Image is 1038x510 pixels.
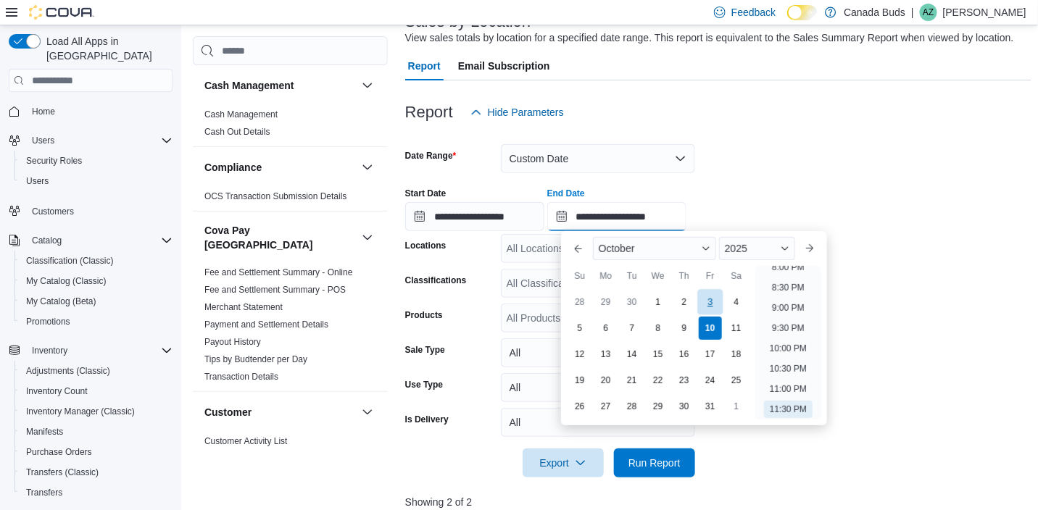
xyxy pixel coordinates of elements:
span: Manifests [20,423,173,440]
button: Catalog [26,232,67,249]
h3: Compliance [204,160,262,175]
span: Transaction Details [204,371,278,382]
button: Cova Pay [GEOGRAPHIC_DATA] [204,223,356,252]
span: Users [26,132,173,149]
span: AZ [923,4,934,21]
button: Inventory Manager (Classic) [14,401,178,422]
a: Classification (Classic) [20,252,120,269]
a: Inventory Manager (Classic) [20,403,141,420]
label: Classifications [405,275,467,286]
div: day-21 [620,369,644,392]
a: Payment and Settlement Details [204,319,328,330]
span: Transfers (Classic) [26,467,99,478]
div: day-5 [568,317,591,340]
div: day-15 [647,343,670,366]
p: Canada Buds [844,4,905,21]
span: Inventory [26,342,173,359]
ul: Time [755,266,821,419]
input: Dark Mode [787,5,818,20]
div: day-16 [673,343,696,366]
label: Locations [405,240,447,251]
div: day-22 [647,369,670,392]
a: Users [20,172,54,190]
h3: Customer [204,405,252,419]
button: Cash Management [204,78,356,93]
div: day-19 [568,369,591,392]
div: day-2 [673,290,696,314]
span: Hide Parameters [488,105,564,120]
span: Fee and Settlement Summary - POS [204,284,346,296]
span: 2025 [725,243,747,254]
div: day-20 [594,369,618,392]
div: Button. Open the year selector. 2025 is currently selected. [719,237,795,260]
a: Inventory Count [20,382,94,400]
li: 11:30 PM [764,401,813,418]
span: Inventory Count [20,382,173,400]
a: Customers [26,203,80,220]
button: My Catalog (Beta) [14,291,178,312]
li: 8:00 PM [766,259,810,276]
div: Cash Management [193,106,388,146]
button: Catalog [3,230,178,251]
button: Export [523,448,604,477]
span: Promotions [26,316,70,327]
div: day-18 [725,343,748,366]
label: Is Delivery [405,414,449,425]
li: 9:00 PM [766,299,810,317]
button: All [501,338,695,367]
a: Security Roles [20,152,88,170]
button: Users [14,171,178,191]
div: day-27 [594,395,618,418]
div: day-24 [699,369,722,392]
button: Home [3,101,178,122]
button: Customers [3,200,178,221]
div: October, 2025 [567,289,750,419]
button: Custom Date [501,144,695,173]
div: day-10 [699,317,722,340]
img: Cova [29,5,94,20]
div: day-23 [673,369,696,392]
span: Security Roles [20,152,173,170]
span: Inventory Count [26,385,88,397]
div: Compliance [193,188,388,211]
span: Cash Management [204,109,278,120]
a: Manifests [20,423,69,440]
span: Security Roles [26,155,82,167]
span: Manifests [26,426,63,438]
div: day-26 [568,395,591,418]
span: Transfers (Classic) [20,464,173,481]
span: Users [20,172,173,190]
span: Catalog [26,232,173,249]
button: Security Roles [14,151,178,171]
button: All [501,408,695,437]
span: My Catalog (Classic) [20,272,173,290]
a: My Catalog (Classic) [20,272,112,290]
a: Fee and Settlement Summary - POS [204,285,346,295]
span: My Catalog (Beta) [26,296,96,307]
div: day-31 [699,395,722,418]
span: Users [26,175,49,187]
span: Inventory Manager (Classic) [26,406,135,417]
div: Su [568,264,591,288]
span: Customer Activity List [204,435,288,447]
li: 11:00 PM [764,380,813,398]
span: Fee and Settlement Summary - Online [204,267,353,278]
div: day-28 [568,290,591,314]
a: My Catalog (Beta) [20,293,102,310]
a: Customer Activity List [204,436,288,446]
span: Customers [26,201,173,220]
p: [PERSON_NAME] [943,4,1026,21]
a: Fee and Settlement Summary - Online [204,267,353,277]
div: day-29 [647,395,670,418]
button: Inventory [3,340,178,361]
div: day-29 [594,290,618,314]
button: Hide Parameters [465,98,570,127]
span: Users [32,135,54,146]
div: day-14 [620,343,644,366]
a: OCS Transaction Submission Details [204,191,347,201]
div: day-28 [620,395,644,418]
button: Inventory [26,342,73,359]
button: My Catalog (Classic) [14,271,178,291]
div: We [647,264,670,288]
span: Customers [32,206,74,217]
